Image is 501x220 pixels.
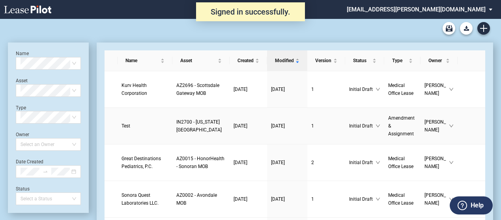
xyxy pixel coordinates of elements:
a: [DATE] [271,195,303,203]
label: Name [16,51,29,56]
label: Status [16,186,30,192]
a: Archive [443,22,455,35]
span: [DATE] [271,196,285,202]
span: Version [315,57,332,65]
a: Create new document [477,22,490,35]
span: down [376,197,380,202]
span: down [449,197,454,202]
span: Status [353,57,371,65]
span: down [449,124,454,128]
a: IN2700 - [US_STATE][GEOGRAPHIC_DATA] [176,118,226,134]
span: [DATE] [271,87,285,92]
span: Initial Draft [349,195,376,203]
th: Asset [172,50,230,71]
span: [PERSON_NAME] [424,191,449,207]
a: [DATE] [271,85,303,93]
a: Sonora Quest Laboratories LLC. [122,191,168,207]
a: [DATE] [234,159,263,166]
span: Initial Draft [349,122,376,130]
a: Kurv Health Corporation [122,81,168,97]
a: [DATE] [234,85,263,93]
button: Download Blank Form [460,22,473,35]
a: Amendment & Assignment [388,114,417,138]
span: Medical Office Lease [388,156,413,169]
span: [PERSON_NAME] [424,81,449,97]
label: Type [16,105,26,111]
span: 1 [311,87,314,92]
th: Name [118,50,172,71]
span: Amendment & Assignment [388,115,415,137]
span: [PERSON_NAME] [424,118,449,134]
a: AZ2696 - Scottsdale Gateway MOB [176,81,226,97]
a: Great Destinations Pediatrics, P.C. [122,155,168,170]
label: Asset [16,78,28,83]
span: Type [392,57,407,65]
a: 1 [311,195,341,203]
span: 1 [311,196,314,202]
span: down [376,87,380,92]
span: Kurv Health Corporation [122,83,147,96]
th: Owner [421,50,458,71]
span: Medical Office Lease [388,192,413,206]
label: Help [471,200,484,211]
a: Medical Office Lease [388,155,417,170]
a: Test [122,122,168,130]
th: Modified [267,50,307,71]
md-menu: Download Blank Form List [458,22,475,35]
a: AZ0015 - HonorHealth - Sonoran MOB [176,155,226,170]
span: AZ0015 - HonorHealth - Sonoran MOB [176,156,224,169]
span: down [449,87,454,92]
th: Created [230,50,267,71]
span: swap-right [43,169,48,174]
a: 1 [311,85,341,93]
a: [DATE] [234,122,263,130]
a: 2 [311,159,341,166]
th: Status [345,50,384,71]
span: Medical Office Lease [388,83,413,96]
span: Test [122,123,130,129]
span: down [376,160,380,165]
span: [DATE] [234,160,247,165]
a: [DATE] [234,195,263,203]
label: Owner [16,132,29,137]
label: Date Created [16,159,43,165]
span: Owner [428,57,445,65]
span: 2 [311,160,314,165]
span: down [376,124,380,128]
span: [DATE] [234,123,247,129]
a: Medical Office Lease [388,81,417,97]
span: IN2700 - Michigan Road Medical Office Building [176,119,222,133]
span: Great Destinations Pediatrics, P.C. [122,156,161,169]
span: Sonora Quest Laboratories LLC. [122,192,159,206]
span: [DATE] [271,160,285,165]
a: AZ0002 - Avondale MOB [176,191,226,207]
th: Type [384,50,421,71]
button: Help [450,196,493,214]
div: Signed in successfully. [196,2,305,21]
span: [DATE] [271,123,285,129]
span: 1 [311,123,314,129]
span: to [43,169,48,174]
span: Asset [180,57,216,65]
a: [DATE] [271,122,303,130]
a: [DATE] [271,159,303,166]
span: Name [125,57,159,65]
span: [DATE] [234,196,247,202]
span: Created [237,57,254,65]
th: Version [307,50,345,71]
span: down [449,160,454,165]
span: [PERSON_NAME] [424,155,449,170]
span: Initial Draft [349,85,376,93]
span: AZ0002 - Avondale MOB [176,192,217,206]
span: Initial Draft [349,159,376,166]
a: 1 [311,122,341,130]
span: Modified [275,57,294,65]
span: AZ2696 - Scottsdale Gateway MOB [176,83,219,96]
a: Medical Office Lease [388,191,417,207]
span: [DATE] [234,87,247,92]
